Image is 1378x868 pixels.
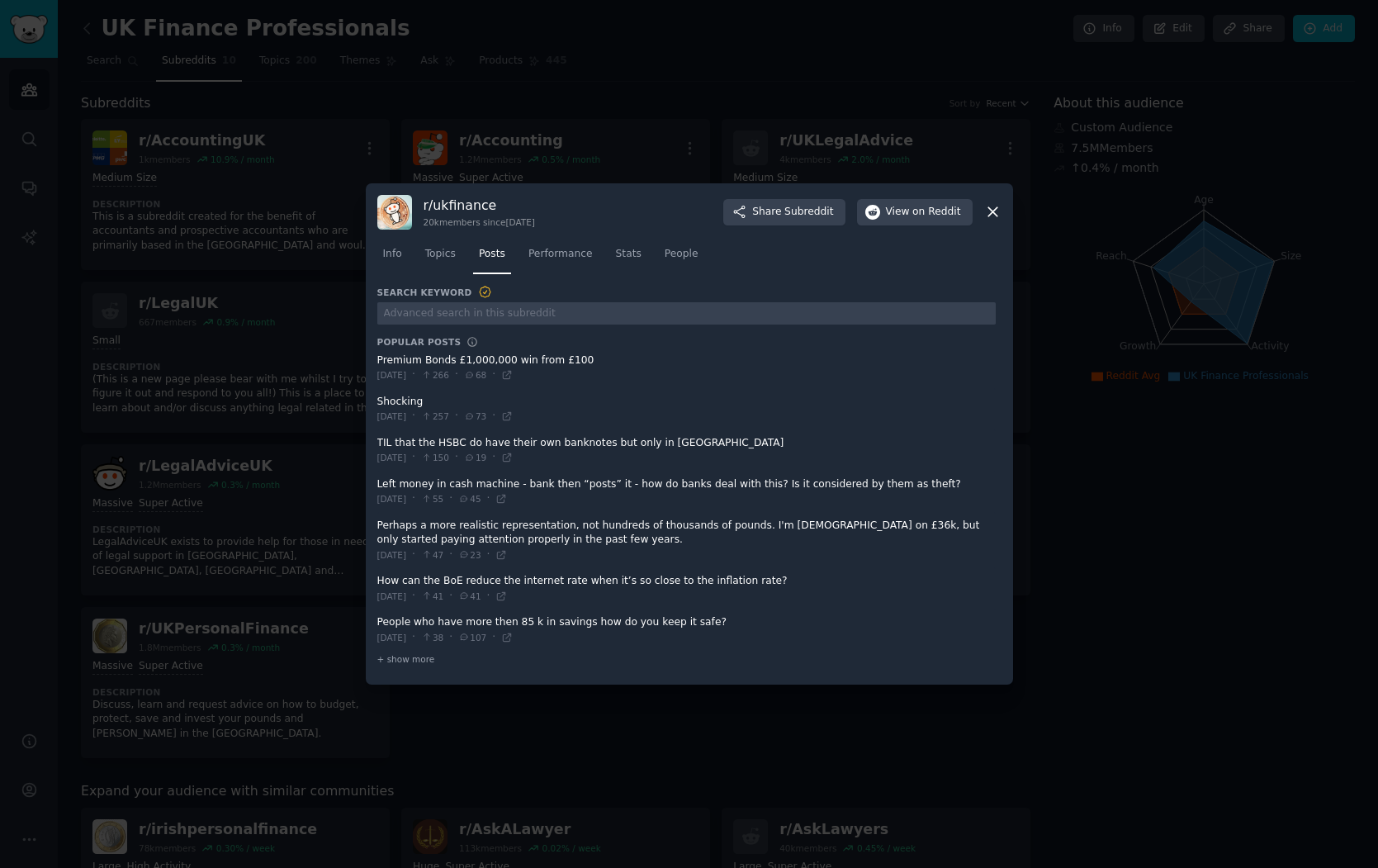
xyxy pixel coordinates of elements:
[377,336,462,348] h3: Popular Posts
[610,241,647,275] a: Stats
[377,493,407,505] span: [DATE]
[458,591,481,602] span: 41
[383,247,402,262] span: Info
[377,241,408,275] a: Info
[523,241,599,275] a: Performance
[412,491,415,506] span: ·
[492,409,495,424] span: ·
[377,302,996,325] input: Advanced search in this subreddit
[421,410,449,422] span: 257
[616,247,642,262] span: Stats
[412,409,415,424] span: ·
[377,369,407,381] span: [DATE]
[455,368,458,382] span: ·
[464,452,486,463] span: 19
[424,216,535,228] div: 20k members since [DATE]
[528,247,593,262] span: Performance
[487,548,490,562] span: ·
[377,591,407,602] span: [DATE]
[449,491,452,506] span: ·
[424,197,535,214] h3: r/ ukfinance
[412,368,415,382] span: ·
[464,410,486,422] span: 73
[377,632,407,643] span: [DATE]
[377,653,435,665] span: + show more
[492,630,495,645] span: ·
[473,241,511,275] a: Posts
[886,205,961,220] span: View
[455,409,458,424] span: ·
[487,589,490,604] span: ·
[752,205,833,220] span: Share
[659,241,704,275] a: People
[455,450,458,465] span: ·
[425,247,456,262] span: Topics
[784,205,833,220] span: Subreddit
[449,548,452,562] span: ·
[449,589,452,604] span: ·
[421,493,443,505] span: 55
[857,199,973,225] button: Viewon Reddit
[412,450,415,465] span: ·
[449,630,452,645] span: ·
[412,589,415,604] span: ·
[377,195,412,230] img: ukfinance
[479,247,505,262] span: Posts
[458,632,486,643] span: 107
[421,591,443,602] span: 41
[377,549,407,561] span: [DATE]
[487,491,490,506] span: ·
[492,368,495,382] span: ·
[421,632,443,643] span: 38
[458,493,481,505] span: 45
[492,450,495,465] span: ·
[421,549,443,561] span: 47
[412,548,415,562] span: ·
[421,452,449,463] span: 150
[665,247,698,262] span: People
[458,549,481,561] span: 23
[723,199,845,225] button: ShareSubreddit
[377,285,493,300] h3: Search Keyword
[377,452,407,463] span: [DATE]
[421,369,449,381] span: 266
[912,205,960,220] span: on Reddit
[412,630,415,645] span: ·
[419,241,462,275] a: Topics
[377,410,407,422] span: [DATE]
[464,369,486,381] span: 68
